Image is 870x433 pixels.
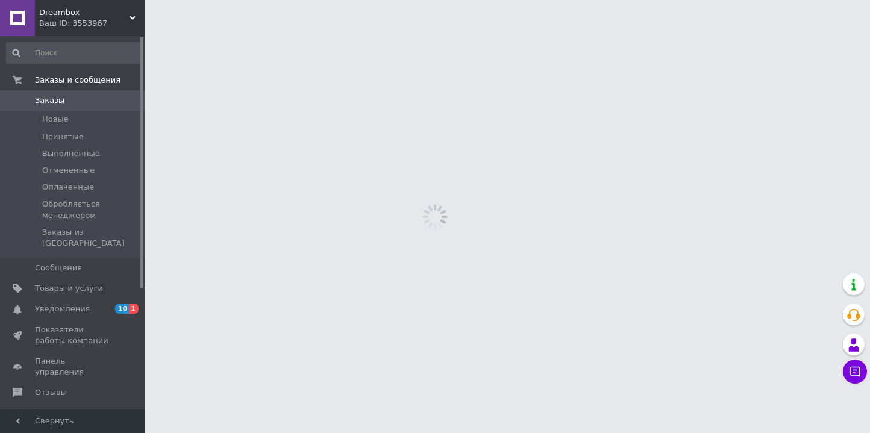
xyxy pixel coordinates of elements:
span: Отзывы [35,387,67,398]
span: 10 [115,304,129,314]
input: Поиск [6,42,142,64]
span: Отмененные [42,165,95,176]
span: Принятые [42,131,84,142]
span: Уведомления [35,304,90,314]
span: Заказы из [GEOGRAPHIC_DATA] [42,227,141,249]
span: Dreambox [39,7,130,18]
span: Сообщения [35,263,82,273]
span: Новые [42,114,69,125]
span: Заказы и сообщения [35,75,120,86]
span: Обробляється менеджером [42,199,141,220]
span: Показатели работы компании [35,325,111,346]
div: Ваш ID: 3553967 [39,18,145,29]
span: Товары и услуги [35,283,103,294]
span: Выполненные [42,148,100,159]
span: Оплаченные [42,182,94,193]
button: Чат с покупателем [843,360,867,384]
span: Заказы [35,95,64,106]
span: Панель управления [35,356,111,378]
span: Покупатели [35,408,84,419]
span: 1 [129,304,139,314]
